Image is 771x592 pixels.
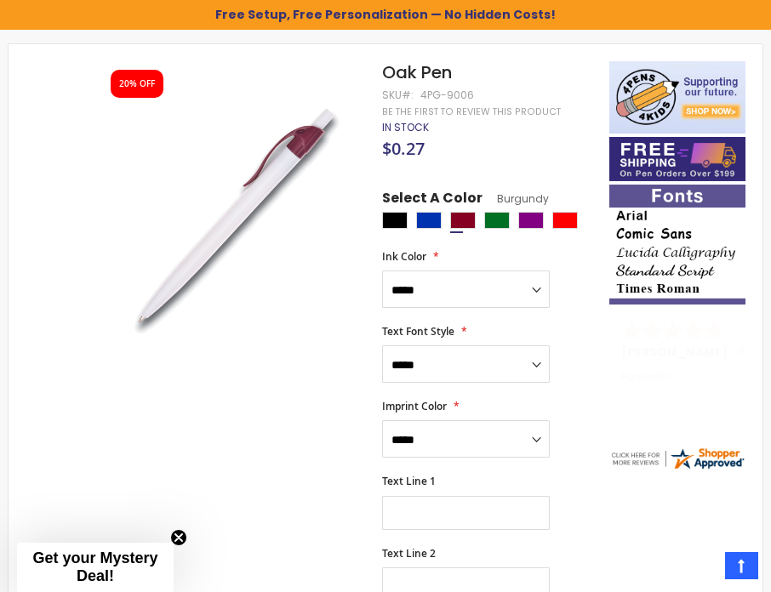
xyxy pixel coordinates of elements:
span: $0.27 [382,137,425,160]
img: 4pens 4 kids [609,61,745,134]
span: Imprint Color [382,399,447,413]
img: Free shipping on orders over $199 [609,137,745,181]
div: Red [552,212,578,229]
a: 4pens.com certificate URL [609,460,745,475]
img: 4pens.com widget logo [609,446,745,471]
span: NJ [740,344,754,361]
img: font-personalization-examples [609,185,745,305]
div: Availability [382,121,429,134]
button: Close teaser [170,529,187,546]
div: Blue [416,212,442,229]
div: Get your Mystery Deal!Close teaser [17,543,174,592]
div: Burgundy [450,212,476,229]
strong: SKU [382,88,414,102]
div: Green [484,212,510,229]
span: Get your Mystery Deal! [32,549,157,584]
span: Text Line 1 [382,474,436,488]
div: 4PG-9006 [420,88,474,102]
span: Oak Pen [382,60,452,84]
div: Purple [518,212,544,229]
div: 20% OFF [119,78,155,90]
span: Ink Color [382,249,426,264]
a: Be the first to review this product [382,105,561,118]
span: Text Font Style [382,324,454,339]
div: Black [382,212,408,229]
span: In stock [382,120,429,134]
span: Text Line 2 [382,546,436,561]
span: [PERSON_NAME] [621,344,734,361]
img: oak_side_burgundy_1_1.jpg [95,86,365,356]
span: Burgundy [483,191,549,206]
span: Select A Color [382,189,483,212]
a: Top [725,552,758,579]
